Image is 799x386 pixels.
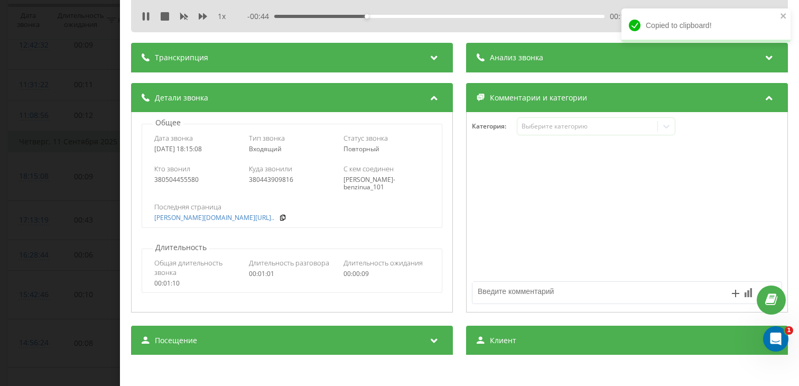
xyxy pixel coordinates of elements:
div: 380504455580 [154,176,241,183]
span: 1 [785,326,793,335]
span: Статус звонка [343,133,388,143]
span: Входящий [249,144,282,153]
span: Транскрипция [155,52,208,63]
span: Тип звонка [249,133,285,143]
div: 00:00:09 [343,270,430,278]
div: 00:01:10 [154,280,241,287]
span: 00:17 [610,11,629,22]
span: Кто звонил [154,164,190,173]
a: [PERSON_NAME][DOMAIN_NAME][URL].. [154,214,274,222]
span: Общая длительность звонка [154,258,241,277]
p: Общее [153,117,183,128]
span: Анализ звонка [490,52,543,63]
iframe: Intercom live chat [763,326,788,352]
span: Длительность ожидания [343,258,423,268]
div: [DATE] 18:15:08 [154,145,241,153]
div: Accessibility label [365,14,369,19]
span: Повторный [343,144,379,153]
div: [PERSON_NAME]-benzinua_101 [343,176,430,191]
span: Комментарии и категории [490,93,587,103]
div: Copied to clipboard! [621,8,791,42]
div: Выберите категорию [521,122,653,131]
div: 380443909816 [249,176,336,183]
h4: Категория : [472,123,517,130]
p: Длительность [153,242,209,253]
span: - 00:44 [247,11,274,22]
span: Клиент [490,335,516,346]
span: Детали звонка [155,93,208,103]
button: close [780,12,787,22]
span: Последняя страница [154,202,221,212]
span: Куда звонили [249,164,292,173]
span: Посещение [155,335,197,346]
div: 00:01:01 [249,270,336,278]
span: 1 x [218,11,226,22]
span: Дата звонка [154,133,193,143]
span: Длительность разговора [249,258,329,268]
span: С кем соединен [343,164,394,173]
